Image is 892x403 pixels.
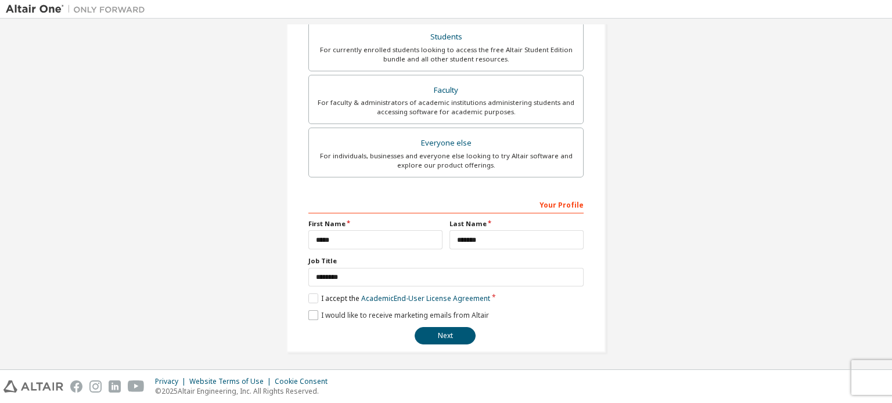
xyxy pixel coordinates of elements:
[449,219,584,228] label: Last Name
[275,377,334,386] div: Cookie Consent
[109,380,121,393] img: linkedin.svg
[316,135,576,151] div: Everyone else
[316,151,576,170] div: For individuals, businesses and everyone else looking to try Altair software and explore our prod...
[128,380,145,393] img: youtube.svg
[361,293,490,303] a: Academic End-User License Agreement
[89,380,102,393] img: instagram.svg
[316,98,576,117] div: For faculty & administrators of academic institutions administering students and accessing softwa...
[3,380,63,393] img: altair_logo.svg
[308,293,490,303] label: I accept the
[6,3,151,15] img: Altair One
[415,327,476,344] button: Next
[316,29,576,45] div: Students
[189,377,275,386] div: Website Terms of Use
[155,377,189,386] div: Privacy
[308,310,489,320] label: I would like to receive marketing emails from Altair
[308,195,584,213] div: Your Profile
[70,380,82,393] img: facebook.svg
[308,219,443,228] label: First Name
[308,256,584,266] label: Job Title
[316,82,576,99] div: Faculty
[316,45,576,64] div: For currently enrolled students looking to access the free Altair Student Edition bundle and all ...
[155,386,334,396] p: © 2025 Altair Engineering, Inc. All Rights Reserved.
